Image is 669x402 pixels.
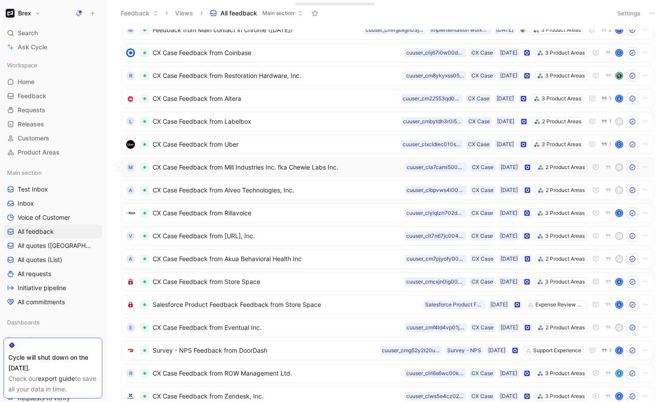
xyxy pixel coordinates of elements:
div: [DATE] [500,232,517,240]
div: 3 Product Areas [545,277,585,286]
a: logoCX Case Feedback from Altera3 Product Areas[DATE]CX Casecuuser_cm22553qd00yr0j02j2jqe5or1A [121,89,654,108]
span: Product Areas [18,148,60,157]
span: CX Case Feedback from Coinbase [153,48,401,58]
span: Accounting [7,335,38,343]
img: avatar [616,73,622,79]
div: cuuser_cm7pjyofy00cz0h07epz1wn6f [407,254,465,263]
div: cuuser_clt7n67jc00440h004qx65i6q [406,232,464,240]
span: CX Case Feedback from Altera [153,93,397,104]
a: LCX Case Feedback from Labelbox2 Product Areas[DATE]CX Casecuuser_cmbytdh3r0i5u0h44kdqefufw1R [121,112,654,131]
div: Accounting [4,332,102,346]
img: logo [126,392,135,401]
span: All commitments [18,298,65,306]
a: RCX Case Feedback from Restoration Hardware, Inc.3 Product Areas[DATE]CX Casecuuser_cm8ykyxss056e... [121,66,654,85]
div: cuuser_clxcldlec010s0f32zhgeny6s [403,140,461,149]
div: S [616,210,622,216]
div: CX Case [471,71,493,80]
div: CX Case [471,232,493,240]
div: CX Case [468,117,490,126]
img: Brex [6,9,15,18]
a: Initiative pipeline [4,281,102,295]
a: Releases [4,118,102,131]
a: logoSurvey - NPS Feedback from DoorDashSupport Experience[DATE]Survey - NPScuuser_cmg52y2t20ubg0k... [121,341,654,360]
a: Voice of Customer [4,211,102,224]
div: [DATE] [500,392,517,401]
div: R [126,71,135,80]
div: CX Case [471,392,493,401]
div: [DATE] [500,369,517,378]
div: cuuser_cm22553qd00yr0j02j2jqe5or [403,94,461,103]
div: CX Case [471,48,493,57]
div: 3 Product Areas [545,392,585,401]
div: cuuser_clws5e4cz02pf0f84u16yyo2w [406,392,464,401]
img: logo [126,346,135,355]
div: E [126,323,135,332]
div: Main sectionTest InboxInboxVoice of CustomerAll feedbackAll quotes ([GEOGRAPHIC_DATA])All quotes ... [4,166,102,309]
span: Salesforce Product Feedback Feedback from Store Space [153,299,420,310]
div: [DATE] [490,300,508,309]
div: [DATE] [501,323,518,332]
div: [DATE] [488,346,505,355]
span: CX Case Feedback from Restoration Hardware, Inc. [153,70,401,81]
a: Feedback [4,89,102,103]
div: Check our to save all your data in time. [8,373,97,395]
span: Initiative pipeline [18,284,66,292]
a: Ask Cycle [4,41,102,54]
span: All feedback [221,9,257,18]
div: 3 Product Areas [545,369,585,378]
div: [DATE] [501,254,518,263]
div: 3 Product Areas [542,94,581,103]
div: 3 Product Areas [545,48,585,57]
div: CX Case [472,323,493,332]
div: 3 Product Areas [545,232,585,240]
div: cuuser_clri6s6wc00kb0h22aw8m5nec [406,369,464,378]
div: [DATE] [497,140,514,149]
a: logoCX Case Feedback from Rillavoice3 Product Areas[DATE]CX Casecuuser_clylqlzn702dg0f91xb8zat9wS [121,203,654,223]
div: A [616,279,622,285]
span: 1 [609,142,612,147]
div: B [616,187,622,193]
span: Inbox [18,199,34,208]
span: CX Case Feedback from Store Space [153,277,401,287]
div: A [126,254,135,263]
span: CX Case Feedback from Akua Behavioral Health Inc [153,254,401,264]
div: CX Case [472,254,493,263]
a: ACX Case Feedback from Akua Behavioral Health Inc2 Product Areas[DATE]CX Casecuuser_cm7pjyofy00cz... [121,249,654,269]
div: [DATE] [497,117,514,126]
div: A [616,96,622,102]
div: M [126,163,135,172]
div: Expense Review & Approval [535,300,585,309]
span: All feedback [18,227,54,236]
span: Survey - NPS Feedback from DoorDash [153,345,377,356]
span: CX Case Feedback from Labelbox [153,116,398,127]
img: logo [126,48,135,57]
div: cuuser_cmg52y2t20ubg0k92faloxgv3 [382,346,440,355]
img: logo [126,300,135,309]
a: All quotes ([GEOGRAPHIC_DATA]) [4,239,102,252]
div: A [616,302,622,308]
button: 1 [599,117,613,126]
span: CX Case Feedback from Uber [153,139,397,150]
span: CX Case Feedback from Eventual Inc. [153,322,401,333]
div: cuuser_cmcxjn0ig00960f20so7rk10x [406,277,464,286]
span: CX Case Feedback from Rillavoice [153,208,401,218]
div: cuuser_cmbytdh3r0i5u0h44kdqefufw [403,117,461,126]
div: Survey - NPS [447,346,481,355]
a: Inbox [4,197,102,210]
div: CX Case [472,163,493,172]
span: CX Case Feedback from ROW Management Ltd. [153,368,401,379]
span: Ask Cycle [18,42,47,52]
button: Views [171,7,197,20]
a: MCX Case Feedback from Mill Industries Inc. fka Chewie Labs Inc.2 Product Areas[DATE]CX Casecuuse... [121,158,654,177]
img: logo [126,209,135,218]
span: CX Case Feedback from Alveo Technologies, Inc. [153,185,401,195]
button: All feedbackMain section [206,7,307,20]
div: 2 Product Areas [546,163,585,172]
div: Workspace [4,59,102,72]
span: Main section [262,9,294,18]
div: 3 Product Areas [541,26,581,34]
div: [DATE] [501,186,518,195]
div: CX Case [471,369,493,378]
button: 1 [599,94,613,103]
a: MFeedback from Main contact in Chrome ([DATE])3 Product Areas[DATE]Implementation workshop callcu... [121,20,654,40]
